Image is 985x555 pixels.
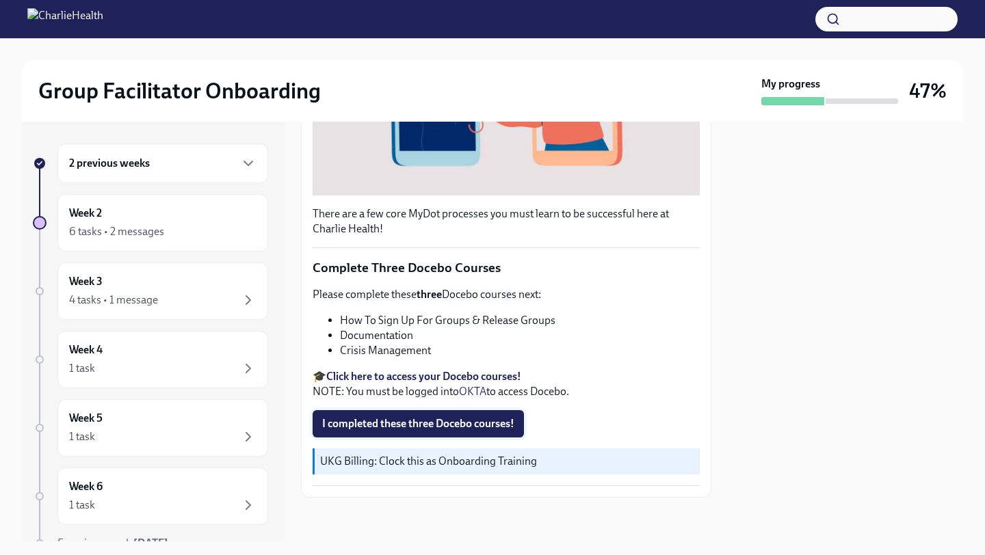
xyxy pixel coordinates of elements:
[33,262,268,320] a: Week 34 tasks • 1 message
[340,343,700,358] li: Crisis Management
[57,537,168,550] span: Experience ends
[340,313,700,328] li: How To Sign Up For Groups & Release Groups
[33,399,268,457] a: Week 51 task
[340,328,700,343] li: Documentation
[33,194,268,252] a: Week 26 tasks • 2 messages
[313,369,700,399] p: 🎓 NOTE: You must be logged into to access Docebo.
[33,331,268,388] a: Week 41 task
[69,411,103,426] h6: Week 5
[38,77,321,105] h2: Group Facilitator Onboarding
[57,144,268,183] div: 2 previous weeks
[69,224,164,239] div: 6 tasks • 2 messages
[27,8,103,30] img: CharlieHealth
[69,342,103,357] h6: Week 4
[761,77,820,92] strong: My progress
[69,274,103,289] h6: Week 3
[322,417,514,431] span: I completed these three Docebo courses!
[417,288,442,301] strong: three
[320,454,694,469] p: UKG Billing: Clock this as Onboarding Training
[313,206,700,236] p: There are a few core MyDot processes you must learn to be successful here at Charlie Health!
[69,498,95,513] div: 1 task
[69,293,158,308] div: 4 tasks • 1 message
[33,468,268,525] a: Week 61 task
[313,287,700,302] p: Please complete these Docebo courses next:
[909,79,947,103] h3: 47%
[69,156,150,171] h6: 2 previous weeks
[69,479,103,494] h6: Week 6
[459,385,486,398] a: OKTA
[326,370,521,383] a: Click here to access your Docebo courses!
[69,206,102,221] h6: Week 2
[133,537,168,550] strong: [DATE]
[69,429,95,444] div: 1 task
[313,259,700,277] p: Complete Three Docebo Courses
[69,361,95,376] div: 1 task
[313,410,524,437] button: I completed these three Docebo courses!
